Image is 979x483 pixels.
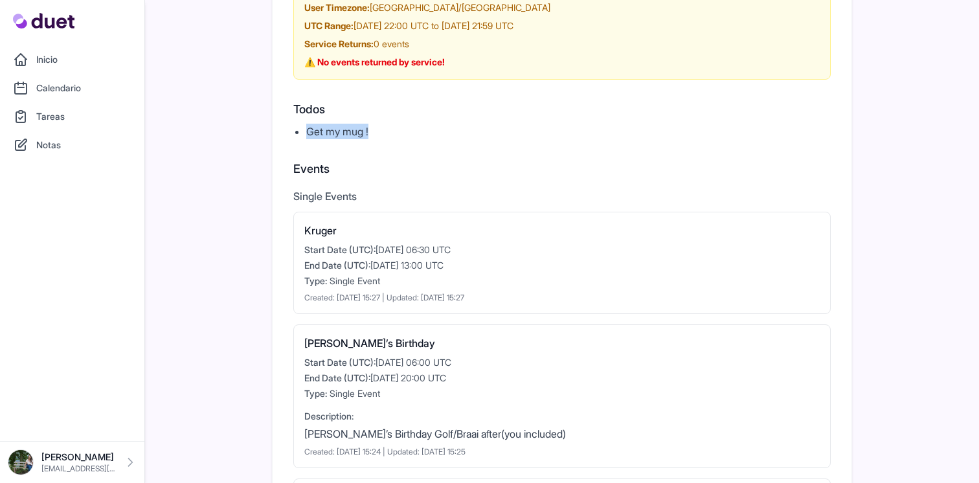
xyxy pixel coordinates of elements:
h3: Single Events [293,188,831,204]
div: [DATE] 20:00 UTC [304,372,820,385]
span: Single Event [330,275,380,286]
p: [PERSON_NAME] [41,451,116,464]
span: Description: [304,410,354,421]
div: [DATE] 06:00 UTC [304,356,820,369]
span: Type: [304,275,327,286]
p: [EMAIL_ADDRESS][DOMAIN_NAME] [41,464,116,474]
strong: UTC Range: [304,20,354,31]
div: Created: [DATE] 15:24 | Updated: [DATE] 15:25 [304,447,820,457]
h3: Kruger [304,223,820,238]
span: End Date (UTC): [304,260,370,271]
a: Inicio [8,47,137,73]
a: Notas [8,132,137,158]
div: [DATE] 22:00 UTC to [DATE] 21:59 UTC [304,19,820,32]
strong: Service Returns: [304,38,374,49]
div: 0 events [304,38,820,51]
span: Single Event [330,388,380,399]
span: Type: [304,388,327,399]
a: Tareas [8,104,137,129]
div: Created: [DATE] 15:27 | Updated: [DATE] 15:27 [304,293,820,303]
span: Start Date (UTC): [304,357,376,368]
h2: Todos [293,100,831,118]
span: End Date (UTC): [304,372,370,383]
strong: User Timezone: [304,2,370,13]
strong: ⚠️ No events returned by service! [304,56,445,67]
div: [PERSON_NAME]’s Birthday Golf/Braai after(you included) [304,426,820,442]
div: [DATE] 13:00 UTC [304,259,820,272]
h2: Events [293,160,831,178]
div: [GEOGRAPHIC_DATA]/[GEOGRAPHIC_DATA] [304,1,820,14]
li: Get my mug ! [306,124,831,139]
a: Calendario [8,75,137,101]
a: [PERSON_NAME] [EMAIL_ADDRESS][DOMAIN_NAME] [8,449,137,475]
img: DSC08576_Original.jpeg [8,449,34,475]
h3: [PERSON_NAME]’s Birthday [304,335,820,351]
span: Start Date (UTC): [304,244,376,255]
div: [DATE] 06:30 UTC [304,243,820,256]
